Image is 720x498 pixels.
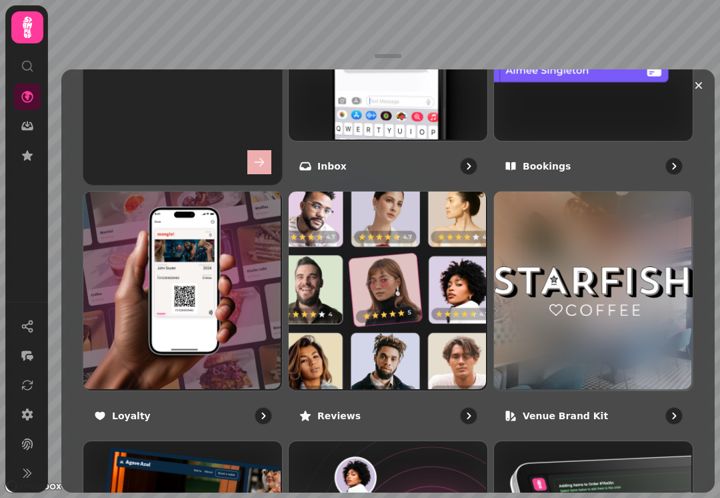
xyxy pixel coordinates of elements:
a: Venue brand kitVenue brand kit [493,191,693,435]
svg: go to [257,409,270,423]
a: LoyaltyLoyalty [83,191,283,435]
p: Bookings [523,160,571,173]
img: Loyalty [82,190,281,389]
a: ReviewsReviews [288,191,488,435]
button: Close drawer [688,75,709,96]
p: Loyalty [112,409,151,423]
p: Inbox [317,160,347,173]
img: Reviews [287,190,486,389]
img: aHR0cHM6Ly9maWxlcy5zdGFtcGVkZS5haS81NzExOGJmYS1mYTFhLTQ3ZDUtYmJlZi1iMGZiODk3N2E4MGYvbWVkaWEvMjZmY... [494,192,693,391]
svg: go to [667,160,681,173]
p: Venue brand kit [523,409,608,423]
svg: go to [462,160,475,173]
svg: go to [462,409,475,423]
p: Reviews [317,409,361,423]
svg: go to [667,409,681,423]
a: Mapbox logo [4,479,63,494]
